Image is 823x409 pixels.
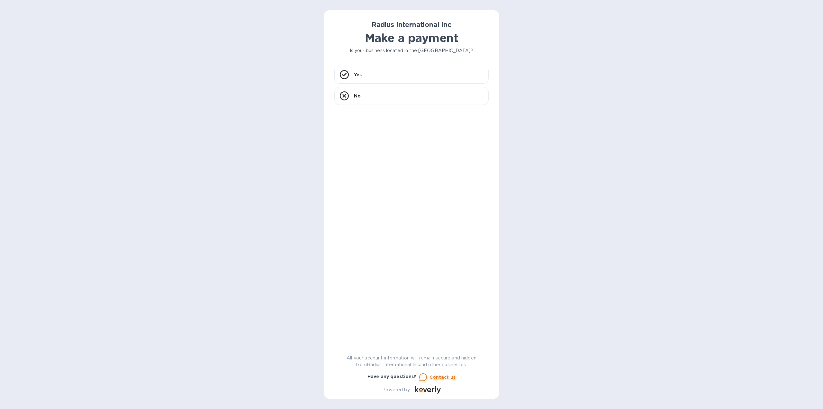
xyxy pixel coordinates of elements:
[334,31,489,45] h1: Make a payment
[372,21,451,29] b: Radius International Inc
[354,71,362,78] p: Yes
[354,93,361,99] p: No
[334,47,489,54] p: Is your business located in the [GEOGRAPHIC_DATA]?
[334,355,489,368] p: All your account information will remain secure and hidden from Radius International Inc and othe...
[367,374,417,379] b: Have any questions?
[382,386,410,393] p: Powered by
[430,375,456,380] u: Contact us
